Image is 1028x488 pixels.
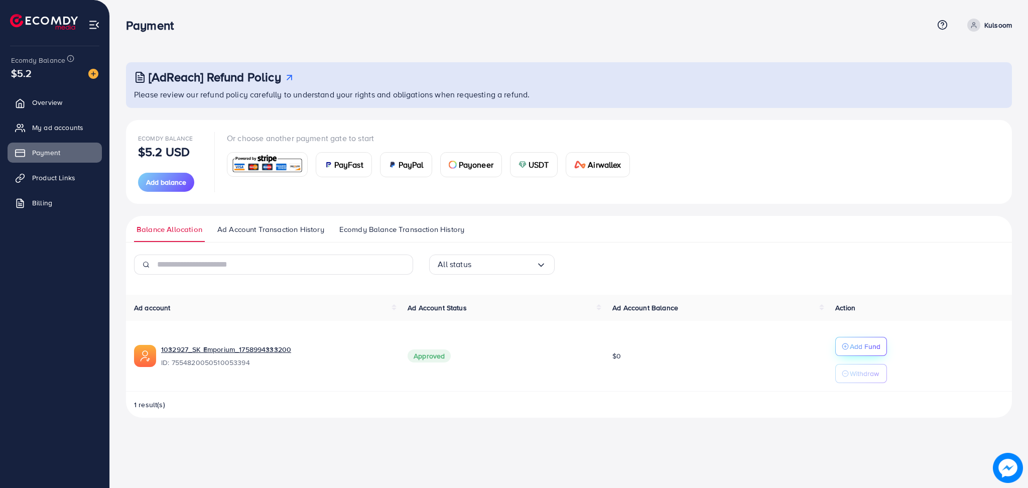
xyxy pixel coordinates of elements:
[963,19,1012,32] a: Kulsoom
[8,117,102,138] a: My ad accounts
[835,337,887,356] button: Add Fund
[850,368,879,380] p: Withdraw
[408,303,467,313] span: Ad Account Status
[339,224,464,235] span: Ecomdy Balance Transaction History
[161,357,392,368] span: ID: 7554820050510053394
[227,132,638,144] p: Or choose another payment gate to start
[8,143,102,163] a: Payment
[134,400,165,410] span: 1 result(s)
[138,146,190,158] p: $5.2 USD
[471,257,536,272] input: Search for option
[835,303,855,313] span: Action
[574,161,586,169] img: card
[438,257,471,272] span: All status
[161,344,291,354] a: 1032927_SK Emporium_1758994333200
[227,152,308,177] a: card
[993,453,1023,483] img: image
[88,69,98,79] img: image
[984,19,1012,31] p: Kulsoom
[566,152,630,177] a: cardAirwallex
[32,97,62,107] span: Overview
[32,148,60,158] span: Payment
[32,123,83,133] span: My ad accounts
[324,161,332,169] img: card
[88,19,100,31] img: menu
[8,168,102,188] a: Product Links
[440,152,502,177] a: cardPayoneer
[612,351,621,361] span: $0
[334,159,363,171] span: PayFast
[137,224,202,235] span: Balance Allocation
[138,134,193,143] span: Ecomdy Balance
[11,66,32,80] span: $5.2
[8,92,102,112] a: Overview
[389,161,397,169] img: card
[519,161,527,169] img: card
[459,159,493,171] span: Payoneer
[850,340,880,352] p: Add Fund
[11,55,65,65] span: Ecomdy Balance
[146,177,186,187] span: Add balance
[510,152,558,177] a: cardUSDT
[161,344,392,368] div: <span class='underline'>1032927_SK Emporium_1758994333200</span></br>7554820050510053394
[612,303,678,313] span: Ad Account Balance
[408,349,451,362] span: Approved
[134,345,156,367] img: ic-ads-acc.e4c84228.svg
[429,255,555,275] div: Search for option
[134,303,171,313] span: Ad account
[380,152,432,177] a: cardPayPal
[588,159,621,171] span: Airwallex
[149,70,281,84] h3: [AdReach] Refund Policy
[316,152,372,177] a: cardPayFast
[399,159,424,171] span: PayPal
[10,14,78,30] img: logo
[138,173,194,192] button: Add balance
[217,224,324,235] span: Ad Account Transaction History
[230,154,304,175] img: card
[8,193,102,213] a: Billing
[134,88,1006,100] p: Please review our refund policy carefully to understand your rights and obligations when requesti...
[32,173,75,183] span: Product Links
[449,161,457,169] img: card
[835,364,887,383] button: Withdraw
[529,159,549,171] span: USDT
[126,18,182,33] h3: Payment
[32,198,52,208] span: Billing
